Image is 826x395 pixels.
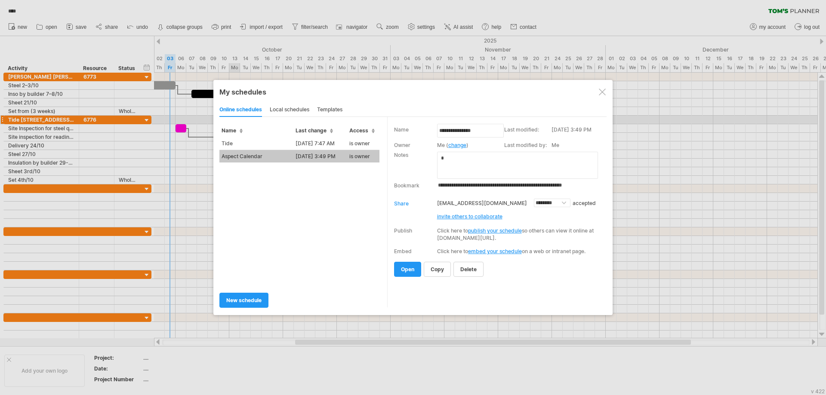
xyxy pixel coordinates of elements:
[460,266,477,273] span: delete
[394,248,412,254] div: Embed
[552,141,604,151] td: Me
[219,293,268,308] a: new schedule
[468,248,522,254] a: embed your schedule
[394,141,437,151] td: Owner
[219,137,293,150] td: Tide
[552,126,604,141] td: [DATE] 3:49 PM
[453,262,484,277] a: delete
[219,150,293,163] td: Aspect Calendar
[293,150,347,163] td: [DATE] 3:49 PM
[296,127,333,134] span: Last change
[349,127,375,134] span: Access
[437,142,500,148] div: Me ( )
[222,127,243,134] span: Name
[448,142,466,148] a: change
[570,196,603,210] td: accepted
[401,266,414,273] span: open
[394,180,437,190] td: Bookmark
[394,262,421,277] a: open
[504,141,552,151] td: Last modified by:
[437,213,502,220] span: invite others to collaborate
[431,266,444,273] span: copy
[317,103,342,117] div: templates
[394,200,409,207] div: Share
[435,196,532,210] td: [EMAIL_ADDRESS][DOMAIN_NAME]
[424,262,451,277] a: copy
[394,151,437,180] td: Notes
[504,126,552,141] td: Last modified:
[437,227,601,242] div: Click here to so others can view it online at [DOMAIN_NAME][URL].
[437,213,603,220] a: invite others to collaborate
[437,248,601,254] div: Click here to on a web or intranet page.
[394,126,437,141] td: Name
[219,88,607,96] div: My schedules
[226,297,262,303] span: new schedule
[293,137,347,150] td: [DATE] 7:47 AM
[347,150,379,163] td: is owner
[394,227,412,234] div: Publish
[347,137,379,150] td: is owner
[219,103,262,117] div: online schedules
[468,227,522,234] a: publish your schedule
[270,103,309,117] div: local schedules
